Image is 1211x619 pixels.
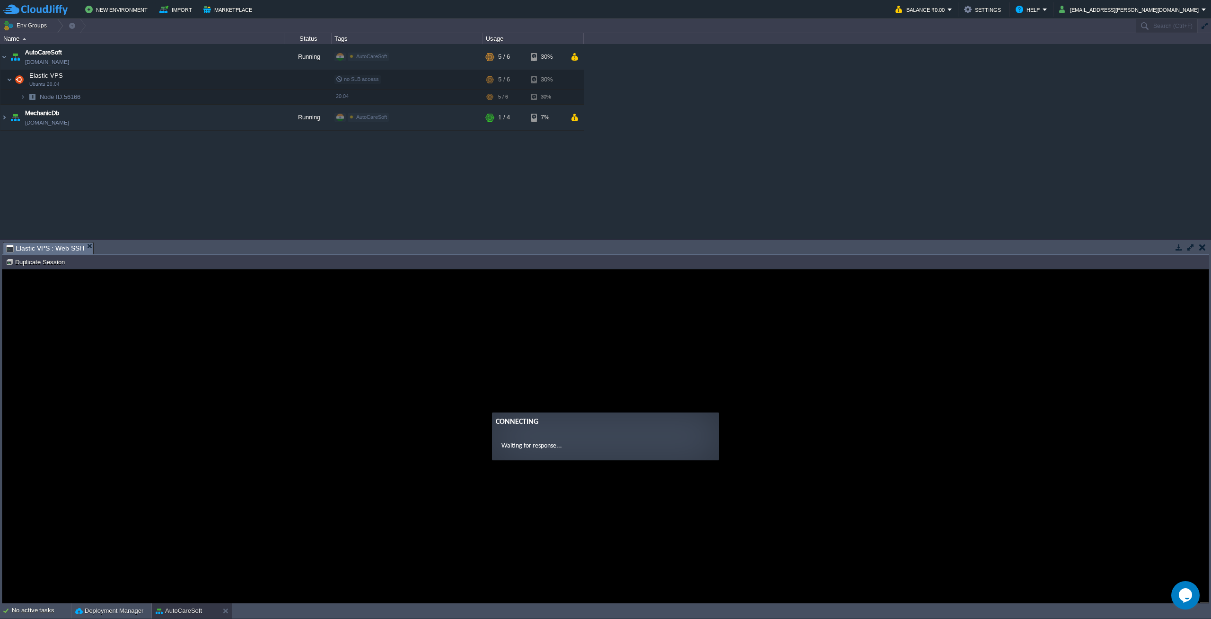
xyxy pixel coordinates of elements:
[964,4,1004,15] button: Settings
[3,19,50,32] button: Env Groups
[3,4,68,16] img: CloudJiffy
[499,171,707,181] p: Waiting for response...
[483,33,583,44] div: Usage
[85,4,150,15] button: New Environment
[356,54,387,59] span: AutoCareSoft
[0,105,8,130] img: AMDAwAAAACH5BAEAAAAALAAAAAABAAEAAAICRAEAOw==
[20,90,26,104] img: AMDAwAAAACH5BAEAAAAALAAAAAABAAEAAAICRAEAOw==
[28,72,64,79] a: Elastic VPSUbuntu 20.04
[26,90,39,104] img: AMDAwAAAACH5BAEAAAAALAAAAAABAAEAAAICRAEAOw==
[895,4,948,15] button: Balance ₹0.00
[25,118,69,127] span: [DOMAIN_NAME]
[22,38,26,40] img: AMDAwAAAACH5BAEAAAAALAAAAAABAAEAAAICRAEAOw==
[39,93,82,101] a: Node ID:56166
[285,33,331,44] div: Status
[9,105,22,130] img: AMDAwAAAACH5BAEAAAAALAAAAAABAAEAAAICRAEAOw==
[25,48,62,57] a: AutoCareSoft
[1059,4,1202,15] button: [EMAIL_ADDRESS][PERSON_NAME][DOMAIN_NAME]
[0,44,8,70] img: AMDAwAAAACH5BAEAAAAALAAAAAABAAEAAAICRAEAOw==
[25,57,69,67] span: [DOMAIN_NAME]
[531,70,562,89] div: 30%
[498,44,510,70] div: 5 / 6
[12,603,71,619] div: No active tasks
[498,90,508,104] div: 5 / 6
[332,33,483,44] div: Tags
[203,4,255,15] button: Marketplace
[159,4,195,15] button: Import
[356,114,387,120] span: AutoCareSoft
[531,44,562,70] div: 30%
[336,93,349,99] span: 20.04
[531,90,562,104] div: 30%
[29,81,60,87] span: Ubuntu 20.04
[1016,4,1043,15] button: Help
[39,93,82,101] span: 56166
[6,258,68,266] button: Duplicate Session
[75,606,143,616] button: Deployment Manager
[1,33,284,44] div: Name
[6,242,84,254] span: Elastic VPS : Web SSH
[498,70,510,89] div: 5 / 6
[1171,581,1202,610] iframe: chat widget
[25,108,59,118] a: MechanicDb
[28,72,64,80] span: Elastic VPS
[284,44,332,70] div: Running
[493,147,713,158] div: Connecting
[284,105,332,130] div: Running
[9,44,22,70] img: AMDAwAAAACH5BAEAAAAALAAAAAABAAEAAAICRAEAOw==
[531,105,562,130] div: 7%
[7,70,12,89] img: AMDAwAAAACH5BAEAAAAALAAAAAABAAEAAAICRAEAOw==
[156,606,202,616] button: AutoCareSoft
[498,105,510,130] div: 1 / 4
[13,70,26,89] img: AMDAwAAAACH5BAEAAAAALAAAAAABAAEAAAICRAEAOw==
[336,76,379,82] span: no SLB access
[40,93,64,100] span: Node ID:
